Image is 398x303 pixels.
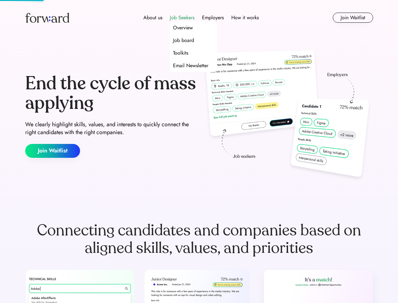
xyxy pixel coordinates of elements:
[173,62,208,69] div: Email Newsletter
[143,14,162,21] div: About us
[25,144,80,158] button: Join Waitlist
[25,74,197,113] div: End the cycle of mass applying
[173,37,194,44] div: Job board
[25,222,373,257] div: Connecting candidates and companies based on aligned skills, values, and priorities
[333,13,373,23] button: Join Waitlist
[170,14,194,21] div: Job Seekers
[173,24,193,32] div: Overview
[231,14,259,21] div: How it works
[202,48,373,184] img: hero-image.png
[25,121,197,136] div: We clearly highlight skills, values, and interests to quickly connect the right candidates with t...
[25,13,69,23] img: Forward logo
[202,14,224,21] div: Employers
[173,49,188,57] div: Toolkits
